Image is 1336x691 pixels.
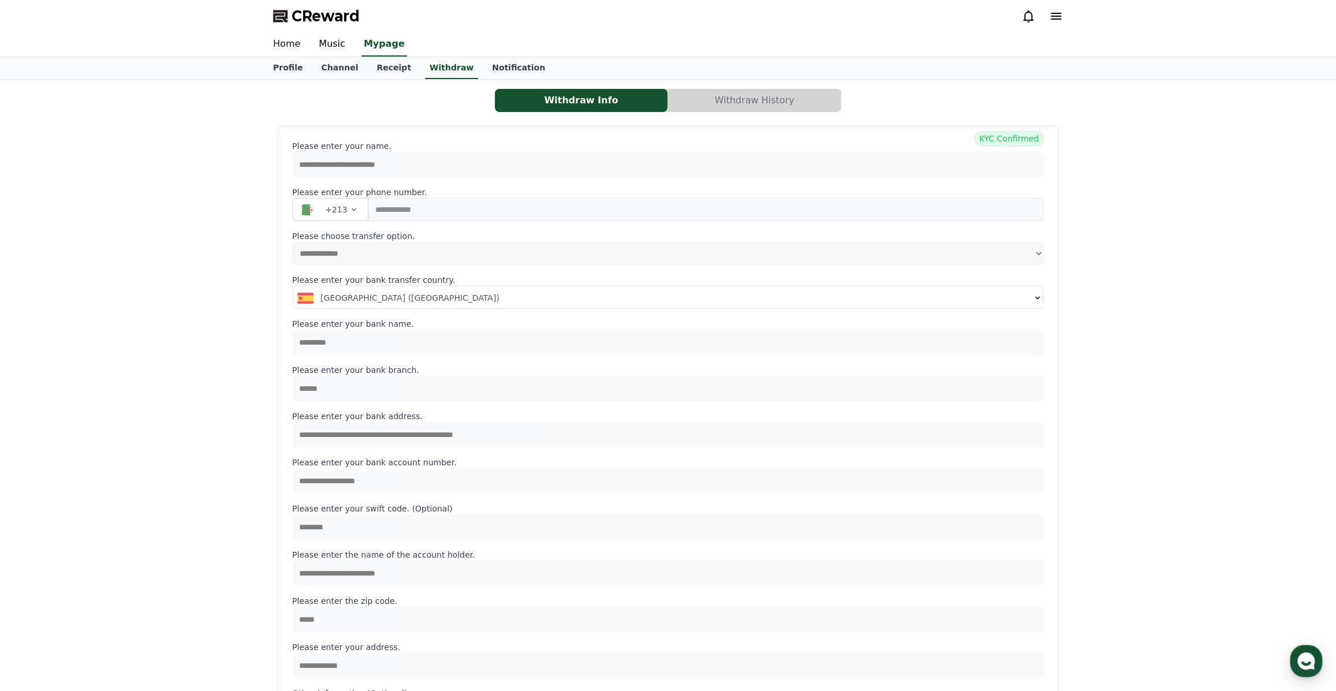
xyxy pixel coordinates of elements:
[495,89,668,112] a: Withdraw Info
[96,384,130,393] span: Messages
[149,366,222,395] a: Settings
[29,383,50,393] span: Home
[292,364,1044,376] p: Please enter your bank branch.
[292,7,360,25] span: CReward
[367,57,420,79] a: Receipt
[483,57,554,79] a: Notification
[309,32,354,57] a: Music
[292,641,1044,653] p: Please enter your address.
[292,410,1044,422] p: Please enter your bank address.
[3,366,76,395] a: Home
[292,230,1044,242] p: Please choose transfer option.
[264,32,309,57] a: Home
[361,32,407,57] a: Mypage
[292,140,1044,152] p: Please enter your name.
[325,204,347,215] span: +213
[292,549,1044,561] p: Please enter the name of the account holder.
[292,457,1044,468] p: Please enter your bank account number.
[292,274,1044,286] p: Please enter your bank transfer country.
[312,57,367,79] a: Channel
[171,383,199,393] span: Settings
[273,7,360,25] a: CReward
[264,57,312,79] a: Profile
[668,89,841,112] button: Withdraw History
[76,366,149,395] a: Messages
[495,89,667,112] button: Withdraw Info
[425,57,478,79] a: Withdraw
[292,503,1044,514] p: Please enter your swift code. (Optional)
[292,186,1044,198] p: Please enter your phone number.
[292,318,1044,330] p: Please enter your bank name.
[292,595,1044,607] p: Please enter the zip code.
[320,292,499,304] span: [GEOGRAPHIC_DATA] ([GEOGRAPHIC_DATA])
[974,131,1044,146] span: KYC Confirmed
